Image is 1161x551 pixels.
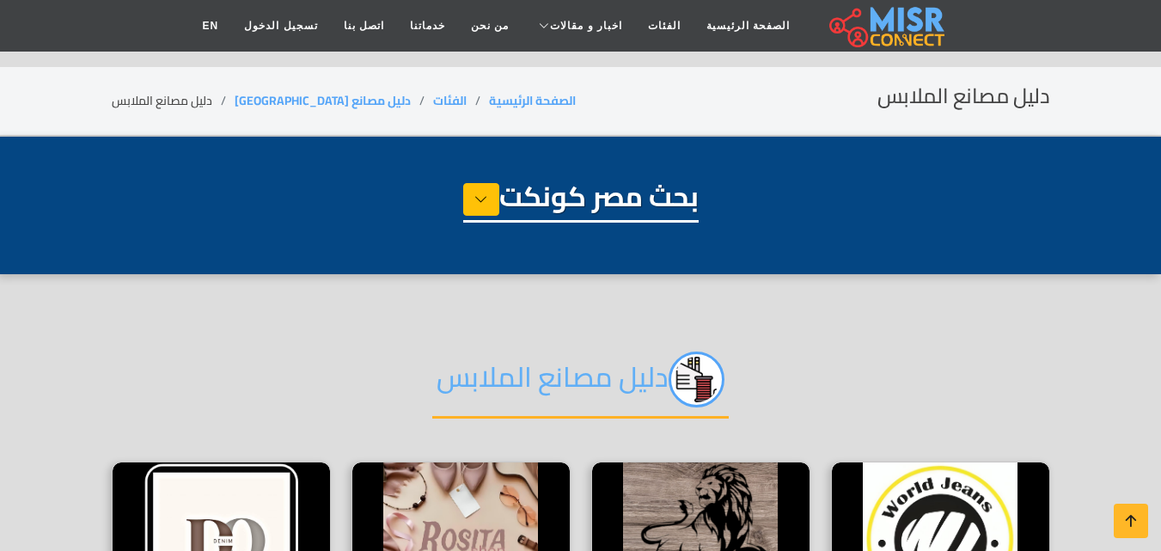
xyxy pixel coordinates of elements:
[877,84,1050,109] h2: دليل مصانع الملابس
[190,9,232,42] a: EN
[331,9,397,42] a: اتصل بنا
[231,9,330,42] a: تسجيل الدخول
[397,9,458,42] a: خدماتنا
[550,18,622,34] span: اخبار و مقالات
[669,352,724,407] img: jc8qEEzyi89FPzAOrPPq.png
[635,9,694,42] a: الفئات
[458,9,522,42] a: من نحن
[112,92,235,110] li: دليل مصانع الملابس
[432,352,729,419] h2: دليل مصانع الملابس
[463,180,699,223] h1: بحث مصر كونكت
[694,9,803,42] a: الصفحة الرئيسية
[829,4,944,47] img: main.misr_connect
[522,9,635,42] a: اخبار و مقالات
[433,89,467,112] a: الفئات
[489,89,576,112] a: الصفحة الرئيسية
[235,89,411,112] a: دليل مصانع [GEOGRAPHIC_DATA]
